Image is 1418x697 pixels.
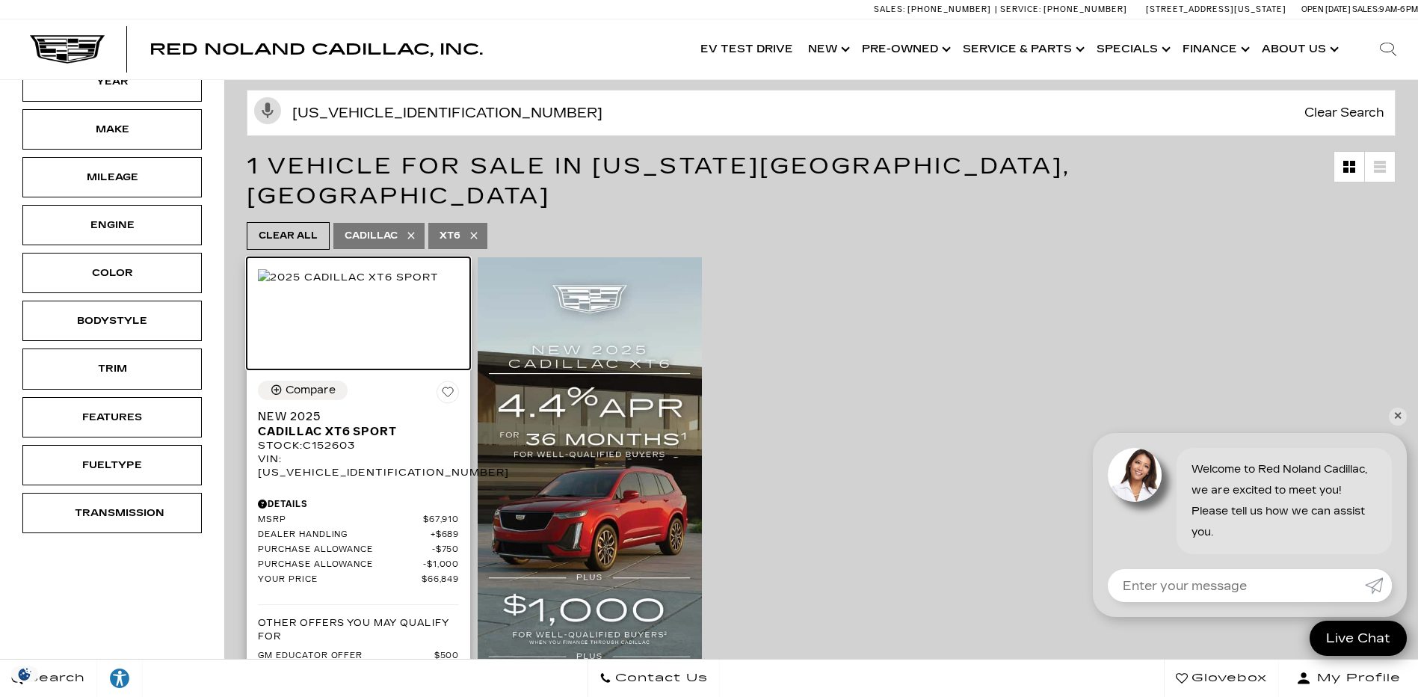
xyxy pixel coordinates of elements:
[431,529,460,541] span: $689
[955,19,1089,79] a: Service & Parts
[440,227,460,245] span: XT6
[1297,90,1392,135] span: Clear Search
[1311,668,1401,689] span: My Profile
[258,515,459,526] a: MSRP $67,910
[258,381,348,400] button: Compare Vehicle
[258,409,448,424] span: New 2025
[22,205,202,245] div: EngineEngine
[22,493,202,533] div: TransmissionTransmission
[1310,621,1407,656] a: Live Chat
[75,457,149,473] div: Fueltype
[907,4,991,14] span: [PHONE_NUMBER]
[1146,4,1286,14] a: [STREET_ADDRESS][US_STATE]
[434,651,460,662] span: $500
[1334,152,1364,182] a: Grid View
[1254,19,1343,79] a: About Us
[1379,4,1418,14] span: 9 AM-6 PM
[97,667,142,690] div: Explore your accessibility options
[22,397,202,437] div: FeaturesFeatures
[254,97,281,124] svg: Click to toggle on voice search
[1352,4,1379,14] span: Sales:
[22,157,202,197] div: MileageMileage
[258,529,431,541] span: Dealer Handling
[286,384,336,397] div: Compare
[22,348,202,389] div: TrimTrim
[75,265,149,281] div: Color
[75,73,149,90] div: Year
[588,660,720,697] a: Contact Us
[75,409,149,426] div: Features
[1108,448,1162,502] img: Agent profile photo
[22,445,202,485] div: FueltypeFueltype
[874,5,995,13] a: Sales: [PHONE_NUMBER]
[258,559,423,571] span: Purchase Allowance
[258,616,459,643] p: Other Offers You May Qualify For
[22,109,202,150] div: MakeMake
[75,169,149,185] div: Mileage
[30,35,105,64] img: Cadillac Dark Logo with Cadillac White Text
[149,42,483,57] a: Red Noland Cadillac, Inc.
[1365,569,1392,602] a: Submit
[1301,4,1351,14] span: Open [DATE]
[258,529,459,541] a: Dealer Handling $689
[258,559,459,571] a: Purchase Allowance $1,000
[1108,569,1365,602] input: Enter your message
[258,574,459,586] a: Your Price $66,849
[693,19,801,79] a: EV Test Drive
[432,544,460,556] span: $750
[258,452,459,479] div: VIN: [US_VEHICLE_IDENTIFICATION_NUMBER]
[247,90,1396,136] input: Search Inventory
[258,439,459,452] div: Stock : C152603
[422,574,460,586] span: $66,849
[258,651,434,662] span: GM Educator Offer
[258,574,422,586] span: Your Price
[7,666,42,682] img: Opt-Out Icon
[258,544,459,556] a: Purchase Allowance $750
[1319,630,1398,647] span: Live Chat
[1177,448,1392,554] div: Welcome to Red Noland Cadillac, we are excited to meet you! Please tell us how we can assist you.
[258,497,459,511] div: Pricing Details - New 2025 Cadillac XT6 Sport
[22,61,202,102] div: YearYear
[874,4,905,14] span: Sales:
[423,515,460,526] span: $67,910
[258,651,459,662] a: GM Educator Offer $500
[854,19,955,79] a: Pre-Owned
[437,381,459,409] button: Save Vehicle
[1188,668,1267,689] span: Glovebox
[423,559,460,571] span: $1,000
[1000,4,1041,14] span: Service:
[1279,660,1418,697] button: Open user profile menu
[75,313,149,329] div: Bodystyle
[1089,19,1175,79] a: Specials
[258,544,432,556] span: Purchase Allowance
[149,40,483,58] span: Red Noland Cadillac, Inc.
[258,424,448,439] span: Cadillac XT6 Sport
[1164,660,1279,697] a: Glovebox
[1175,19,1254,79] a: Finance
[345,227,398,245] span: Cadillac
[258,269,439,286] img: 2025 Cadillac XT6 Sport
[258,409,459,439] a: New 2025Cadillac XT6 Sport
[22,253,202,293] div: ColorColor
[995,5,1131,13] a: Service: [PHONE_NUMBER]
[75,217,149,233] div: Engine
[75,121,149,138] div: Make
[247,153,1070,209] span: 1 Vehicle for Sale in [US_STATE][GEOGRAPHIC_DATA], [GEOGRAPHIC_DATA]
[7,666,42,682] section: Click to Open Cookie Consent Modal
[75,505,149,521] div: Transmission
[611,668,708,689] span: Contact Us
[97,660,143,697] a: Explore your accessibility options
[75,360,149,377] div: Trim
[259,227,318,245] span: Clear All
[22,301,202,341] div: BodystyleBodystyle
[23,668,85,689] span: Search
[801,19,854,79] a: New
[1044,4,1127,14] span: [PHONE_NUMBER]
[258,515,423,526] span: MSRP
